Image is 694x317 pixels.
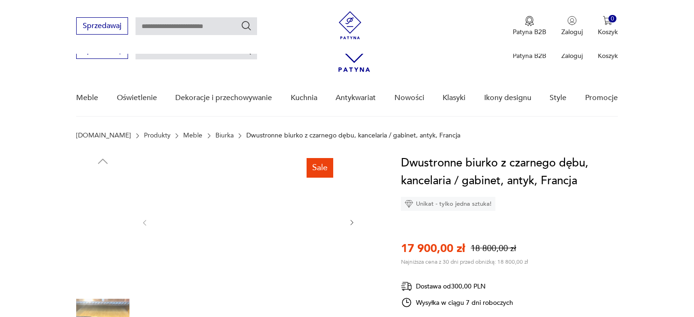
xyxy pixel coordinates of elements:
[513,16,546,36] button: Patyna B2B
[291,80,317,116] a: Kuchnia
[246,132,460,139] p: Dwustronne biurko z czarnego dębu, kancelaria / gabinet, antyk, Francja
[401,241,465,256] p: 17 900,00 zł
[76,173,129,226] img: Zdjęcie produktu Dwustronne biurko z czarnego dębu, kancelaria / gabinet, antyk, Francja
[550,80,566,116] a: Style
[525,16,534,26] img: Ikona medalu
[561,16,583,36] button: Zaloguj
[598,16,618,36] button: 0Koszyk
[401,154,617,190] h1: Dwustronne biurko z czarnego dębu, kancelaria / gabinet, antyk, Francja
[307,158,333,178] div: Sale
[608,15,616,23] div: 0
[76,233,129,286] img: Zdjęcie produktu Dwustronne biurko z czarnego dębu, kancelaria / gabinet, antyk, Francja
[401,297,513,308] div: Wysyłka w ciągu 7 dni roboczych
[513,51,546,60] p: Patyna B2B
[76,48,128,54] a: Sprzedawaj
[513,16,546,36] a: Ikona medaluPatyna B2B
[117,80,157,116] a: Oświetlenie
[561,51,583,60] p: Zaloguj
[513,28,546,36] p: Patyna B2B
[401,258,528,266] p: Najniższa cena z 30 dni przed obniżką: 18 800,00 zł
[401,281,513,292] div: Dostawa od 300,00 PLN
[567,16,577,25] img: Ikonka użytkownika
[76,17,128,35] button: Sprzedawaj
[561,28,583,36] p: Zaloguj
[215,132,234,139] a: Biurka
[158,154,338,290] img: Zdjęcie produktu Dwustronne biurko z czarnego dębu, kancelaria / gabinet, antyk, Francja
[405,200,413,208] img: Ikona diamentu
[598,28,618,36] p: Koszyk
[443,80,465,116] a: Klasyki
[183,132,202,139] a: Meble
[76,80,98,116] a: Meble
[76,23,128,30] a: Sprzedawaj
[401,197,495,211] div: Unikat - tylko jedna sztuka!
[336,11,364,39] img: Patyna - sklep z meblami i dekoracjami vintage
[603,16,612,25] img: Ikona koszyka
[76,132,131,139] a: [DOMAIN_NAME]
[394,80,424,116] a: Nowości
[336,80,376,116] a: Antykwariat
[175,80,272,116] a: Dekoracje i przechowywanie
[484,80,531,116] a: Ikony designu
[585,80,618,116] a: Promocje
[598,51,618,60] p: Koszyk
[401,281,412,292] img: Ikona dostawy
[241,20,252,31] button: Szukaj
[144,132,171,139] a: Produkty
[471,243,516,254] p: 18 800,00 zł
